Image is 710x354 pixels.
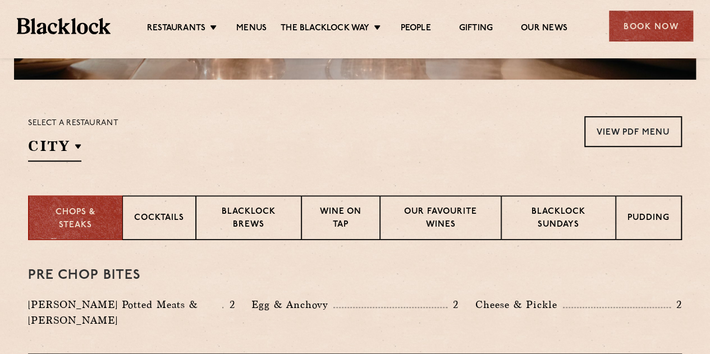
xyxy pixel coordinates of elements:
[475,297,563,312] p: Cheese & Pickle
[281,23,369,35] a: The Blacklock Way
[28,116,118,131] p: Select a restaurant
[584,116,682,147] a: View PDF Menu
[447,297,459,312] p: 2
[208,206,290,232] p: Blacklock Brews
[671,297,682,312] p: 2
[400,23,430,35] a: People
[521,23,567,35] a: Our News
[28,136,81,162] h2: City
[147,23,205,35] a: Restaurants
[459,23,493,35] a: Gifting
[392,206,489,232] p: Our favourite wines
[134,212,184,226] p: Cocktails
[609,11,693,42] div: Book Now
[17,18,111,34] img: BL_Textured_Logo-footer-cropped.svg
[251,297,333,312] p: Egg & Anchovy
[28,268,682,283] h3: Pre Chop Bites
[236,23,267,35] a: Menus
[313,206,368,232] p: Wine on Tap
[513,206,604,232] p: Blacklock Sundays
[40,206,111,232] p: Chops & Steaks
[28,297,222,328] p: [PERSON_NAME] Potted Meats & [PERSON_NAME]
[223,297,235,312] p: 2
[627,212,670,226] p: Pudding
